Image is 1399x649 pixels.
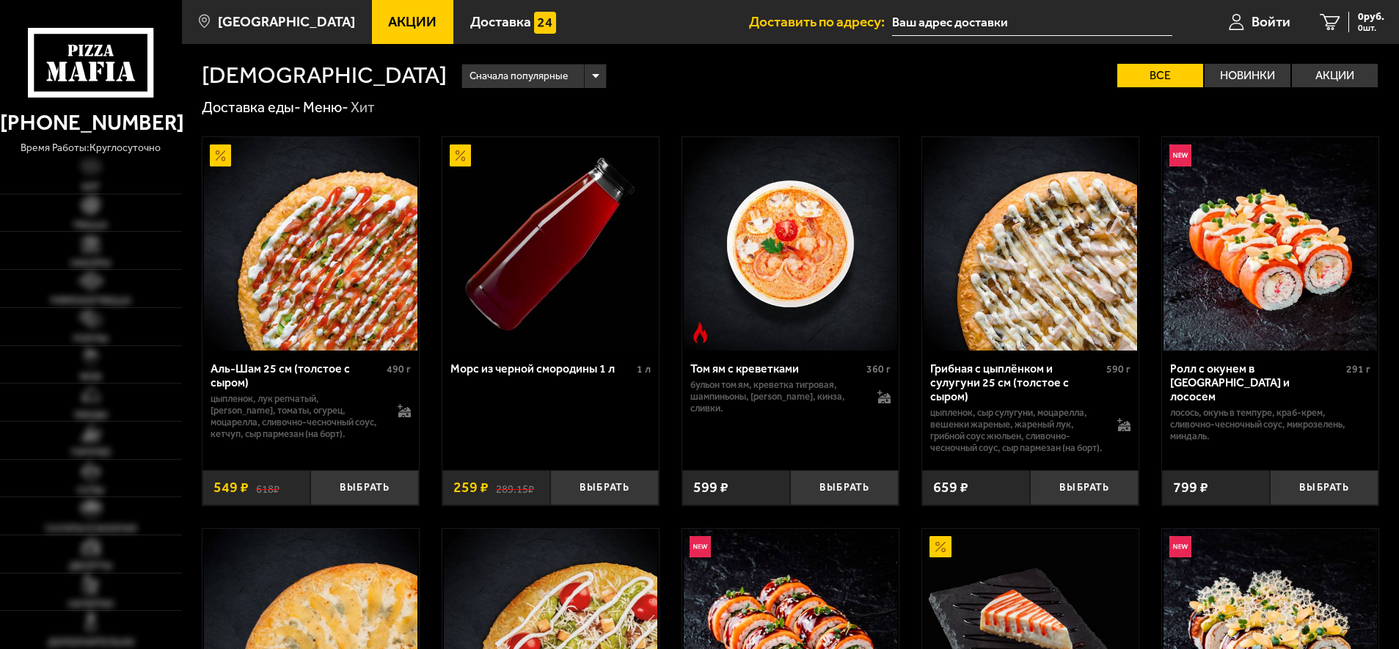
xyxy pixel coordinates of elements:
div: Хит [351,98,375,117]
img: Грибная с цыплёнком и сулугуни 25 см (толстое с сыром) [924,137,1137,351]
img: Аль-Шам 25 см (толстое с сыром) [204,137,417,351]
span: Акции [388,15,436,29]
span: 659 ₽ [933,480,968,495]
p: бульон том ям, креветка тигровая, шампиньоны, [PERSON_NAME], кинза, сливки. [690,379,863,414]
div: Аль-Шам 25 см (толстое с сыром) [211,362,383,389]
img: Морс из черной смородины 1 л [444,137,657,351]
span: Дополнительно [48,637,134,647]
a: АкционныйАль-Шам 25 см (толстое с сыром) [202,137,419,351]
span: Обеды [74,410,108,419]
span: 799 ₽ [1173,480,1208,495]
img: Акционный [450,144,472,166]
span: Наборы [70,258,111,268]
span: Напитки [68,599,113,609]
span: Салаты и закуски [45,524,136,533]
span: 599 ₽ [693,480,728,495]
div: Грибная с цыплёнком и сулугуни 25 см (толстое с сыром) [930,362,1103,403]
button: Выбрать [1030,470,1139,506]
span: Доставка [470,15,531,29]
img: Острое блюдо [690,322,712,344]
img: Новинка [690,536,712,558]
span: 360 г [866,363,891,375]
a: Острое блюдоТом ям с креветками [682,137,899,351]
span: Десерты [69,561,112,571]
span: 590 г [1106,363,1130,375]
label: Акции [1292,64,1378,87]
input: Ваш адрес доставки [892,9,1172,36]
img: Новинка [1169,536,1191,558]
img: 15daf4d41897b9f0e9f617042186c801.svg [534,12,556,34]
span: Супы [77,485,104,495]
a: АкционныйМорс из черной смородины 1 л [442,137,659,351]
span: 1 л [637,363,651,375]
span: Доставить по адресу: [749,15,892,29]
s: 618 ₽ [256,480,280,495]
s: 289.15 ₽ [496,480,534,495]
a: НовинкаРолл с окунем в темпуре и лососем [1162,137,1378,351]
span: 0 руб. [1358,12,1384,22]
p: лосось, окунь в темпуре, краб-крем, сливочно-чесночный соус, микрозелень, миндаль. [1170,407,1370,442]
div: Том ям с креветками [690,362,863,375]
span: Войти [1252,15,1290,29]
label: Все [1117,64,1203,87]
p: цыпленок, сыр сулугуни, моцарелла, вешенки жареные, жареный лук, грибной соус Жюльен, сливочно-че... [930,407,1103,454]
h1: [DEMOGRAPHIC_DATA] [202,64,447,87]
span: 259 ₽ [453,480,489,495]
span: Римская пицца [51,296,131,305]
div: Морс из черной смородины 1 л [450,362,633,375]
span: [GEOGRAPHIC_DATA] [218,15,355,29]
p: цыпленок, лук репчатый, [PERSON_NAME], томаты, огурец, моцарелла, сливочно-чесночный соус, кетчуп... [211,393,384,440]
button: Выбрать [310,470,419,506]
button: Выбрать [1270,470,1378,506]
button: Выбрать [550,470,659,506]
a: Меню- [303,98,348,116]
button: Выбрать [790,470,899,506]
a: Грибная с цыплёнком и сулугуни 25 см (толстое с сыром) [922,137,1139,351]
span: 490 г [387,363,411,375]
span: Сначала популярные [470,62,568,90]
span: 291 г [1346,363,1370,375]
span: Роллы [73,334,109,343]
a: Доставка еды- [202,98,301,116]
span: Пицца [73,220,108,230]
img: Акционный [210,144,232,166]
div: Ролл с окунем в [GEOGRAPHIC_DATA] и лососем [1170,362,1343,403]
img: Акционный [929,536,951,558]
span: WOK [80,372,102,381]
img: Том ям с креветками [684,137,897,351]
span: 0 шт. [1358,23,1384,32]
span: 549 ₽ [213,480,249,495]
span: Горячее [71,447,111,457]
img: Новинка [1169,144,1191,166]
label: Новинки [1205,64,1290,87]
span: Хит [81,182,100,191]
img: Ролл с окунем в темпуре и лососем [1164,137,1377,351]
